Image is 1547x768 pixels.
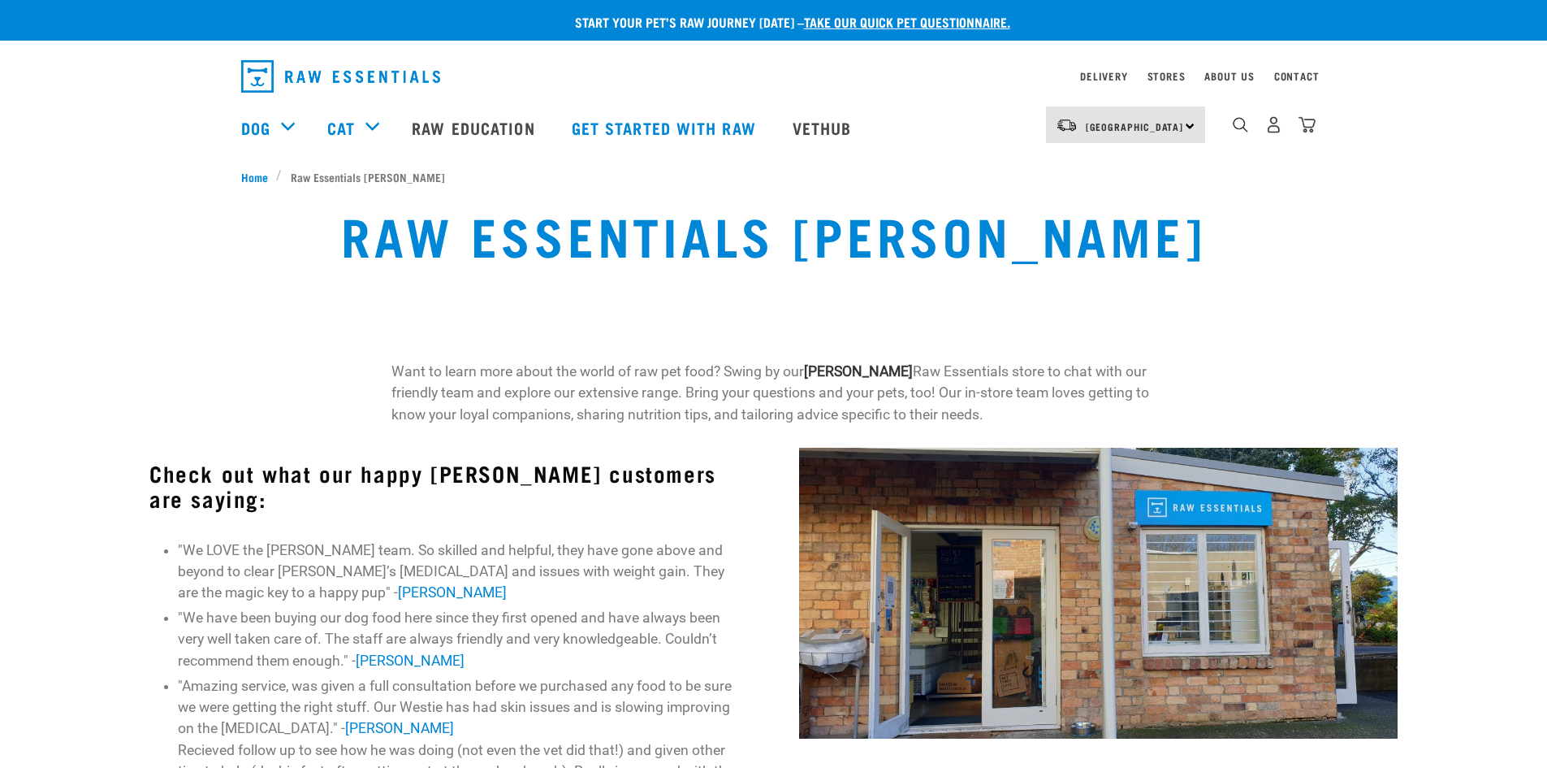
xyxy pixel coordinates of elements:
img: Raw Essentials Logo [241,60,440,93]
img: user.png [1265,116,1282,133]
a: About Us [1204,73,1254,79]
nav: breadcrumbs [241,168,1307,185]
a: Link to reviewer profile (opens in new window) [398,584,507,601]
a: Home [241,168,277,185]
li: "We LOVE the [PERSON_NAME] team. So skilled and helpful, they have gone above and beyond to clear... [178,540,747,604]
img: home-icon@2x.png [1299,116,1316,133]
a: Dog [241,115,270,140]
a: Raw Education [395,95,555,160]
a: Link to reviewer profile (opens in new window) [356,653,465,669]
strong: [PERSON_NAME] [804,363,913,380]
img: home-icon-1@2x.png [1233,117,1248,132]
a: Delivery [1080,73,1127,79]
img: van-moving.png [1056,118,1078,132]
span: [GEOGRAPHIC_DATA] [1086,124,1184,129]
li: "We have been buying our dog food here since they first opened and have always been very well tak... [178,607,747,671]
a: Contact [1274,73,1320,79]
a: Link to reviewer profile (opens in new window) [345,720,454,736]
img: 20210601 154444 [799,448,1397,739]
a: Get started with Raw [555,95,776,160]
span: Home [241,168,268,185]
nav: dropdown navigation [228,54,1320,99]
a: Stores [1147,73,1186,79]
p: Want to learn more about the world of raw pet food? Swing by our Raw Essentials store to chat wit... [391,361,1156,425]
a: Cat [327,115,355,140]
h3: Check out what our happy [PERSON_NAME] customers are saying: [149,461,747,510]
a: Vethub [776,95,872,160]
a: take our quick pet questionnaire. [804,18,1010,25]
h1: Raw Essentials [PERSON_NAME] [287,205,1260,263]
